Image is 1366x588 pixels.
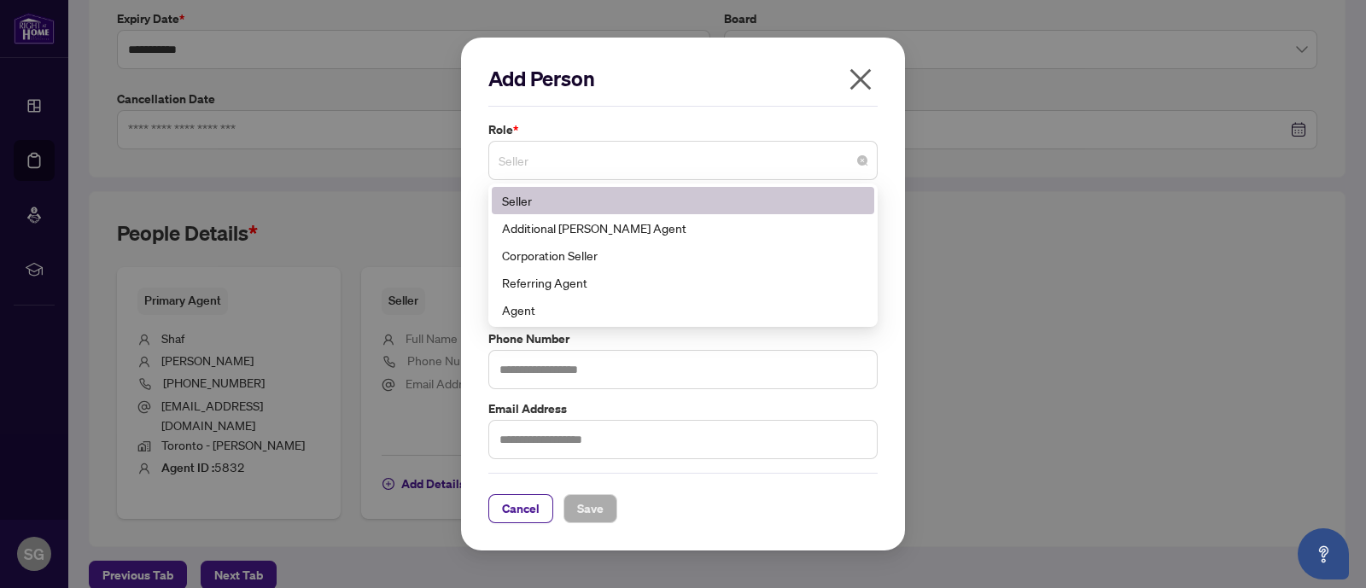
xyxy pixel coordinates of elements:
div: Referring Agent [502,273,864,292]
div: Corporation Seller [492,242,874,269]
span: close-circle [857,155,867,166]
div: Seller [502,191,864,210]
span: close [847,66,874,93]
label: Role [488,120,878,139]
label: Email Address [488,399,878,418]
span: Cancel [502,495,540,522]
div: Agent [492,296,874,323]
div: Seller [492,187,874,214]
div: Referring Agent [492,269,874,296]
label: Phone Number [488,329,878,348]
button: Open asap [1298,528,1349,579]
div: Corporation Seller [502,246,864,265]
button: Save [563,494,617,523]
div: Additional RAHR Agent [492,214,874,242]
h2: Add Person [488,65,878,92]
span: Seller [499,144,867,177]
div: Additional [PERSON_NAME] Agent [502,218,864,237]
button: Cancel [488,494,553,523]
div: Agent [502,300,864,319]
